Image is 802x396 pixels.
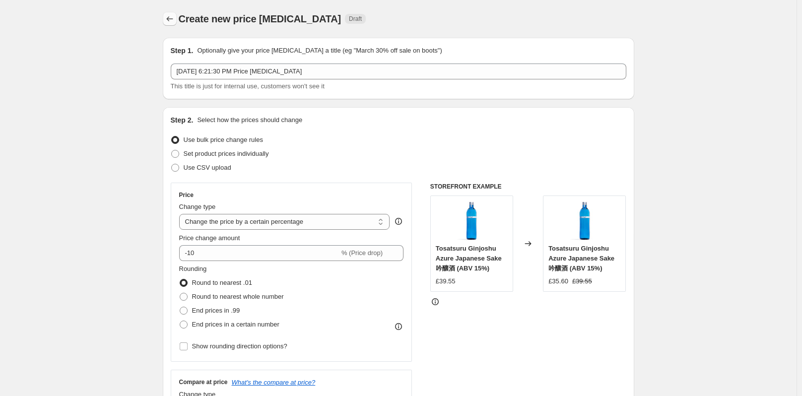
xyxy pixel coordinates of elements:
[179,265,207,272] span: Rounding
[197,46,442,56] p: Optionally give your price [MEDICAL_DATA] a title (eg "March 30% off sale on boots")
[349,15,362,23] span: Draft
[192,293,284,300] span: Round to nearest whole number
[171,64,626,79] input: 30% off holiday sale
[163,12,177,26] button: Price change jobs
[430,183,626,191] h6: STOREFRONT EXAMPLE
[394,216,403,226] div: help
[548,245,614,272] span: Tosatsuru Ginjoshu Azure Japanese Sake 吟釀酒 (ABV 15%)
[179,13,341,24] span: Create new price [MEDICAL_DATA]
[192,279,252,286] span: Round to nearest .01
[179,203,216,210] span: Change type
[179,245,339,261] input: -15
[436,245,502,272] span: Tosatsuru Ginjoshu Azure Japanese Sake 吟釀酒 (ABV 15%)
[179,234,240,242] span: Price change amount
[184,164,231,171] span: Use CSV upload
[184,150,269,157] span: Set product prices individually
[184,136,263,143] span: Use bulk price change rules
[171,46,194,56] h2: Step 1.
[192,321,279,328] span: End prices in a certain number
[171,115,194,125] h2: Step 2.
[436,276,456,286] div: £39.55
[232,379,316,386] button: What's the compare at price?
[197,115,302,125] p: Select how the prices should change
[179,191,194,199] h3: Price
[572,276,592,286] strike: £39.55
[452,201,491,241] img: 10dcfab1-03fe-4469-84b1-d10883bc3af1_63532790-238a-4643-9ed6-067c2d78c520_80x.jpg
[171,82,325,90] span: This title is just for internal use, customers won't see it
[565,201,604,241] img: 10dcfab1-03fe-4469-84b1-d10883bc3af1_63532790-238a-4643-9ed6-067c2d78c520_80x.jpg
[192,342,287,350] span: Show rounding direction options?
[548,276,568,286] div: £35.60
[192,307,240,314] span: End prices in .99
[179,378,228,386] h3: Compare at price
[341,249,383,257] span: % (Price drop)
